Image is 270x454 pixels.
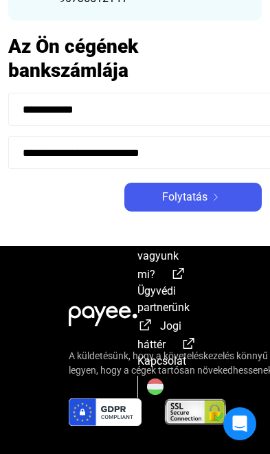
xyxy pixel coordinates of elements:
img: external-link-white [137,318,154,332]
div: Open Intercom Messenger [223,407,256,440]
span: Folytatás [162,189,207,205]
button: Folytatásarrow-right-white [124,183,262,212]
h2: Az Ön cégének bankszámlája [8,34,262,82]
img: HU.svg [147,378,164,395]
a: external-link-whiteJogi háttér [137,321,181,353]
span: Kapcsolat [137,354,186,367]
img: external-link-white [181,337,197,350]
span: Ügyvédi partnerünk [137,284,190,314]
a: external-link-whiteKik vagyunk mi? [137,235,179,283]
a: external-link-whiteKapcsolat [137,340,203,370]
a: external-link-whiteÜgyvédi partnerünk [137,270,193,316]
img: ssl [164,398,227,426]
img: white-payee-white-dot.svg [69,298,137,326]
img: arrow-right-white [207,194,224,201]
img: external-link-white [170,266,187,280]
span: Jogi háttér [137,319,181,351]
img: gdpr [69,398,142,426]
span: Kik vagyunk mi? [137,233,179,281]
